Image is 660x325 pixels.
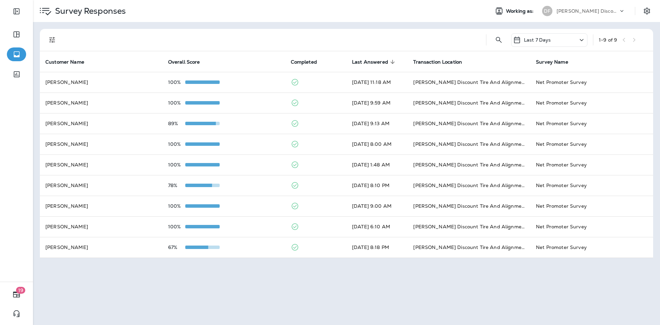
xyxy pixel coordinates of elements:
[492,33,506,47] button: Search Survey Responses
[408,134,530,154] td: [PERSON_NAME] Discount Tire And Alignment - [GEOGRAPHIC_DATA] ([STREET_ADDRESS])
[40,196,163,216] td: [PERSON_NAME]
[40,113,163,134] td: [PERSON_NAME]
[40,72,163,93] td: [PERSON_NAME]
[168,100,185,106] p: 100%
[408,154,530,175] td: [PERSON_NAME] Discount Tire And Alignment - [GEOGRAPHIC_DATA] ([STREET_ADDRESS])
[530,72,653,93] td: Net Promoter Survey
[40,154,163,175] td: [PERSON_NAME]
[168,203,185,209] p: 100%
[530,93,653,113] td: Net Promoter Survey
[599,37,617,43] div: 1 - 9 of 9
[168,141,185,147] p: 100%
[641,5,653,17] button: Settings
[408,113,530,134] td: [PERSON_NAME] Discount Tire And Alignment - [GEOGRAPHIC_DATA] ([STREET_ADDRESS])
[346,93,408,113] td: [DATE] 9:59 AM
[346,72,408,93] td: [DATE] 11:18 AM
[168,79,185,85] p: 100%
[45,59,93,65] span: Customer Name
[413,59,462,65] span: Transaction Location
[168,59,200,65] span: Overall Score
[530,134,653,154] td: Net Promoter Survey
[168,121,185,126] p: 89%
[40,175,163,196] td: [PERSON_NAME]
[45,59,84,65] span: Customer Name
[168,183,185,188] p: 78%
[346,134,408,154] td: [DATE] 8:00 AM
[530,237,653,258] td: Net Promoter Survey
[346,113,408,134] td: [DATE] 9:13 AM
[346,237,408,258] td: [DATE] 8:18 PM
[413,59,471,65] span: Transaction Location
[168,245,185,250] p: 67%
[530,216,653,237] td: Net Promoter Survey
[530,154,653,175] td: Net Promoter Survey
[524,37,551,43] p: Last 7 Days
[408,175,530,196] td: [PERSON_NAME] Discount Tire And Alignment - [GEOGRAPHIC_DATA] ([STREET_ADDRESS])
[346,175,408,196] td: [DATE] 8:10 PM
[40,237,163,258] td: [PERSON_NAME]
[291,59,317,65] span: Completed
[52,6,126,16] p: Survey Responses
[168,59,209,65] span: Overall Score
[408,216,530,237] td: [PERSON_NAME] Discount Tire And Alignment - [GEOGRAPHIC_DATA] ([STREET_ADDRESS])
[168,224,185,229] p: 100%
[408,72,530,93] td: [PERSON_NAME] Discount Tire And Alignment - [GEOGRAPHIC_DATA] ([STREET_ADDRESS])
[346,196,408,216] td: [DATE] 9:00 AM
[530,113,653,134] td: Net Promoter Survey
[506,8,535,14] span: Working as:
[40,134,163,154] td: [PERSON_NAME]
[7,4,26,18] button: Expand Sidebar
[352,59,397,65] span: Last Answered
[536,59,577,65] span: Survey Name
[7,288,26,301] button: 19
[346,154,408,175] td: [DATE] 1:48 AM
[542,6,552,16] div: DF
[536,59,568,65] span: Survey Name
[557,8,618,14] p: [PERSON_NAME] Discount Tire & Alignment
[16,287,25,294] span: 19
[530,196,653,216] td: Net Promoter Survey
[352,59,388,65] span: Last Answered
[408,93,530,113] td: [PERSON_NAME] Discount Tire And Alignment - [GEOGRAPHIC_DATA] ([STREET_ADDRESS])
[168,162,185,167] p: 100%
[408,237,530,258] td: [PERSON_NAME] Discount Tire And Alignment - [GEOGRAPHIC_DATA] ([STREET_ADDRESS])
[291,59,326,65] span: Completed
[45,33,59,47] button: Filters
[40,93,163,113] td: [PERSON_NAME]
[530,175,653,196] td: Net Promoter Survey
[346,216,408,237] td: [DATE] 6:10 AM
[408,196,530,216] td: [PERSON_NAME] Discount Tire And Alignment - [GEOGRAPHIC_DATA] ([STREET_ADDRESS])
[40,216,163,237] td: [PERSON_NAME]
